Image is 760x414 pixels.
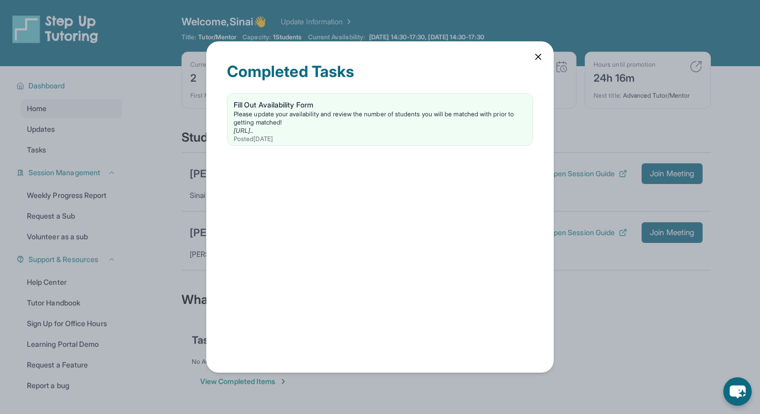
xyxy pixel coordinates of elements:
div: Completed Tasks [227,62,533,93]
div: Posted [DATE] [234,135,526,143]
div: Please update your availability and review the number of students you will be matched with prior ... [234,110,526,127]
a: [URL].. [234,127,254,134]
div: Fill Out Availability Form [234,100,526,110]
button: chat-button [723,377,752,406]
a: Fill Out Availability FormPlease update your availability and review the number of students you w... [227,94,533,145]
